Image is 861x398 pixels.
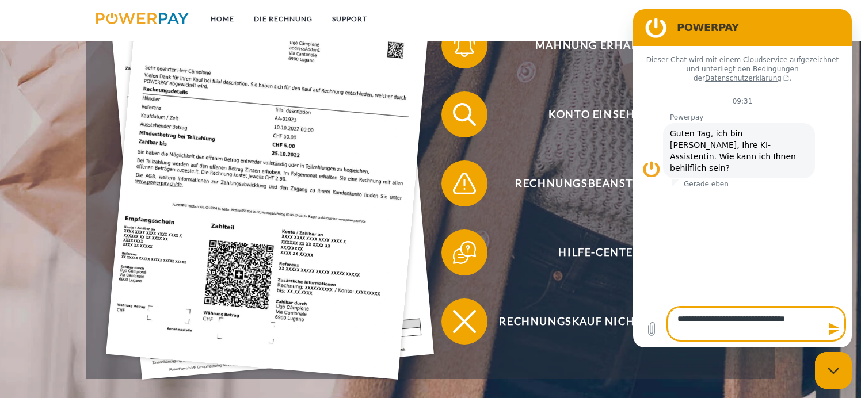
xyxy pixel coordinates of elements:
[96,13,189,24] img: logo-powerpay.svg
[201,9,244,29] a: Home
[450,31,479,60] img: qb_bell.svg
[459,22,741,68] span: Mahnung erhalten?
[459,298,741,345] span: Rechnungskauf nicht möglich
[441,160,741,206] button: Rechnungsbeanstandung
[459,229,741,275] span: Hilfe-Center
[441,298,741,345] button: Rechnungskauf nicht möglich
[450,100,479,129] img: qb_search.svg
[459,160,741,206] span: Rechnungsbeanstandung
[322,9,377,29] a: SUPPORT
[244,9,322,29] a: DIE RECHNUNG
[441,229,741,275] button: Hilfe-Center
[450,238,479,267] img: qb_help.svg
[815,352,852,389] iframe: Schaltfläche zum Öffnen des Messaging-Fensters; Konversation läuft
[441,91,741,137] button: Konto einsehen
[633,9,852,347] iframe: Messaging-Fenster
[450,169,479,198] img: qb_warning.svg
[459,91,741,137] span: Konto einsehen
[450,307,479,336] img: qb_close.svg
[706,9,741,29] a: agb
[441,22,741,68] button: Mahnung erhalten?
